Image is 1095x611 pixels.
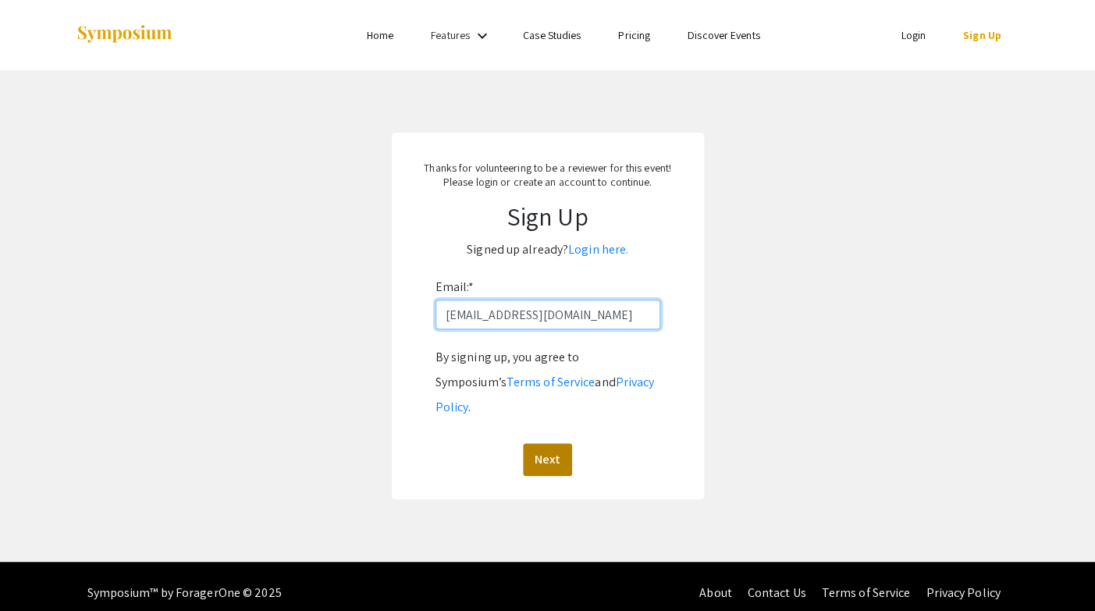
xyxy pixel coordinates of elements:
a: Terms of Service [507,374,595,390]
img: Symposium by ForagerOne [76,24,173,45]
p: Thanks for volunteering to be a reviewer for this event! [407,161,688,175]
h1: Sign Up [407,201,688,231]
a: About [699,584,732,601]
a: Login here. [568,241,628,258]
a: Sign Up [963,28,1001,42]
label: Email: [436,275,475,300]
p: Signed up already? [407,237,688,262]
p: Please login or create an account to continue. [407,175,688,189]
a: Features [431,28,470,42]
a: Pricing [618,28,650,42]
a: Contact Us [747,584,805,601]
a: Privacy Policy [926,584,1000,601]
a: Login [901,28,926,42]
iframe: Chat [12,541,66,599]
a: Terms of Service [821,584,910,601]
button: Next [523,443,572,476]
a: Case Studies [523,28,581,42]
div: By signing up, you agree to Symposium’s and . [436,345,660,420]
a: Discover Events [688,28,760,42]
mat-icon: Expand Features list [473,27,492,45]
a: Home [367,28,393,42]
